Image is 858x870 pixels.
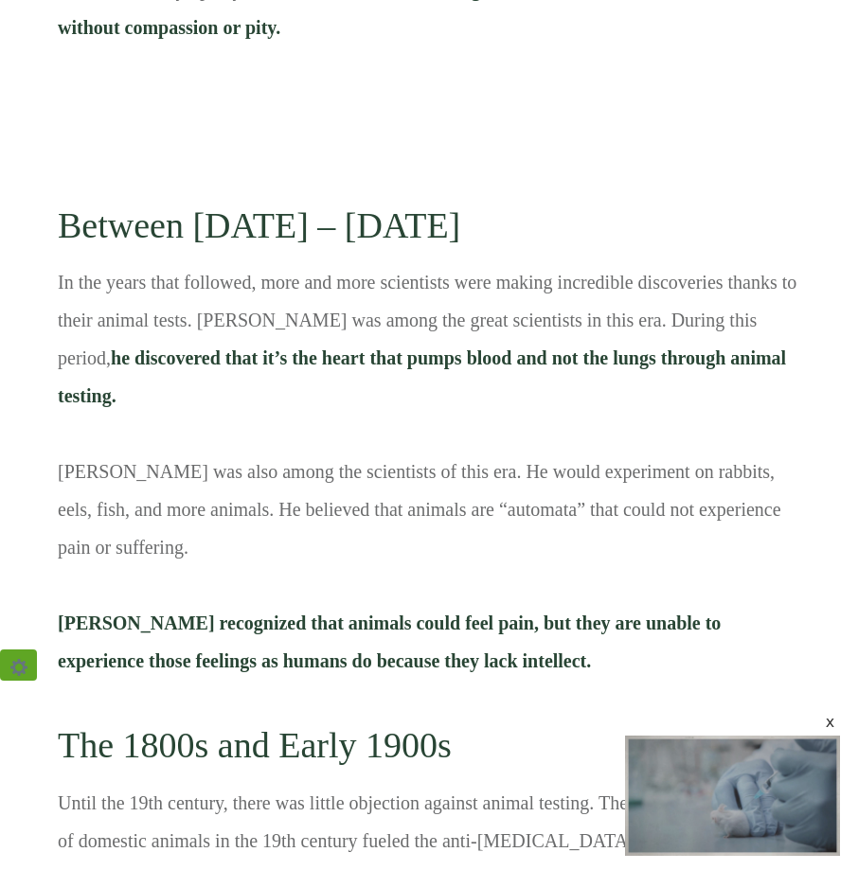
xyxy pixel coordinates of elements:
img: ⚙ [10,659,27,676]
p: In the years that followed, more and more scientists were making incredible discoveries thanks to... [58,263,800,694]
iframe: Advertisement [84,75,774,160]
h2: The 1800s and Early 1900s [58,696,800,782]
h2: Between [DATE] – [DATE] [58,176,800,262]
div: x [822,715,837,730]
span: he discovered that it’s the heart that pumps blood and not the lungs through animal testing. [58,347,786,406]
div: Video Player [625,736,840,856]
span: [PERSON_NAME] recognized that animals could feel pain, but they are unable to experience those fe... [58,613,721,671]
